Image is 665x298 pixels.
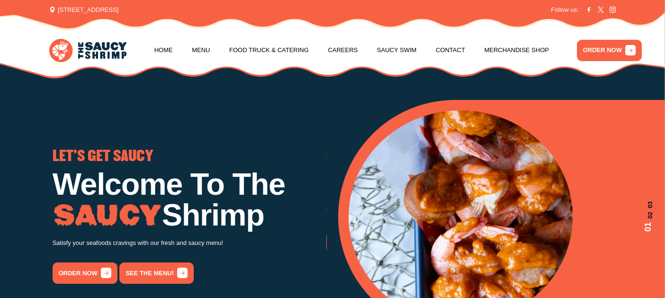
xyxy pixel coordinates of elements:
[49,5,118,15] span: [STREET_ADDRESS]
[49,39,126,62] img: logo
[53,204,162,227] img: Image
[642,222,655,232] span: 01
[642,201,655,208] span: 03
[326,150,487,163] span: GO THE WHOLE NINE YARDS
[192,32,210,68] a: Menu
[377,32,417,68] a: Saucy Swim
[53,262,117,284] a: order now
[53,238,326,249] p: Satisfy your seafoods cravings with our fresh and saucy menu!
[53,169,326,231] h1: Welcome To The Shrimp
[436,32,465,68] a: Contact
[642,212,655,218] span: 02
[326,207,600,218] p: Try our famous Whole Nine Yards sauce! The recipe is our secret!
[326,169,600,200] h1: Low Country Boil
[119,262,194,284] a: See the menu!
[326,150,600,253] div: 2 / 3
[229,32,309,68] a: Food Truck & Catering
[53,150,326,284] div: 1 / 3
[53,150,153,163] span: LET'S GET SAUCY
[577,40,642,61] a: ORDER NOW
[484,32,549,68] a: Merchandise Shop
[328,32,358,68] a: Careers
[154,32,173,68] a: Home
[551,5,579,15] span: Follow us:
[326,232,391,253] a: order now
